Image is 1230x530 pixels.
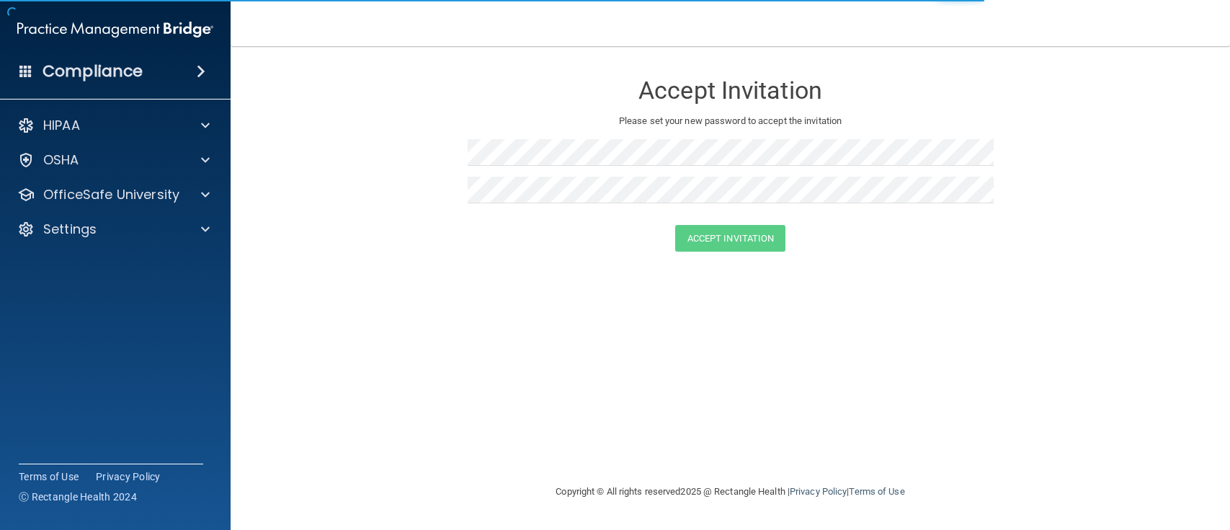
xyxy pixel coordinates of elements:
a: OfficeSafe University [17,186,210,203]
span: Ⓒ Rectangle Health 2024 [19,490,137,504]
p: Please set your new password to accept the invitation [478,112,983,130]
button: Accept Invitation [675,225,786,252]
h4: Compliance [43,61,143,81]
a: Privacy Policy [790,486,847,497]
p: Settings [43,221,97,238]
a: HIPAA [17,117,210,134]
a: Settings [17,221,210,238]
a: Terms of Use [19,469,79,484]
a: Terms of Use [849,486,904,497]
p: OSHA [43,151,79,169]
div: Copyright © All rights reserved 2025 @ Rectangle Health | | [468,469,994,515]
a: OSHA [17,151,210,169]
h3: Accept Invitation [468,77,994,104]
a: Privacy Policy [96,469,161,484]
p: OfficeSafe University [43,186,179,203]
img: PMB logo [17,15,213,44]
p: HIPAA [43,117,80,134]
